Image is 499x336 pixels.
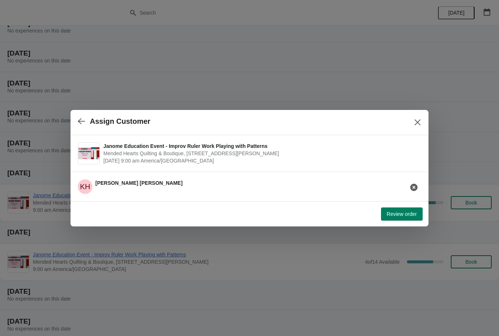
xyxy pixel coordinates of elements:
span: Janome Education Event - Improv Ruler Work Playing with Patterns [103,142,418,150]
h2: Assign Customer [90,117,151,126]
button: Review order [381,207,423,221]
text: KH [80,183,90,191]
span: [PERSON_NAME] [PERSON_NAME] [95,180,183,186]
span: Mended Hearts Quilting & Boutique, [STREET_ADDRESS][PERSON_NAME] [103,150,418,157]
span: Review order [387,211,417,217]
button: Close [411,116,424,129]
span: [DATE] 9:00 am America/[GEOGRAPHIC_DATA] [103,157,418,164]
span: Kate [78,179,92,194]
img: Janome Education Event - Improv Ruler Work Playing with Patterns | Mended Hearts Quilting & Bouti... [78,147,99,160]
